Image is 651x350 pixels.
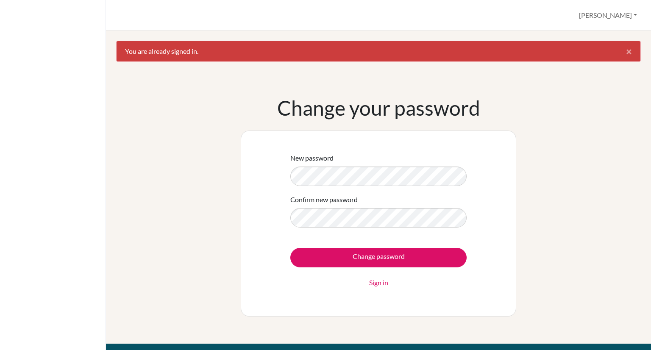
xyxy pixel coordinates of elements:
[116,41,641,62] div: You are already signed in.
[290,153,334,163] label: New password
[626,45,632,57] span: ×
[575,7,641,23] button: [PERSON_NAME]
[618,41,640,61] button: Close
[290,248,467,267] input: Change password
[277,96,480,120] h1: Change your password
[369,278,388,288] a: Sign in
[290,194,358,205] label: Confirm new password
